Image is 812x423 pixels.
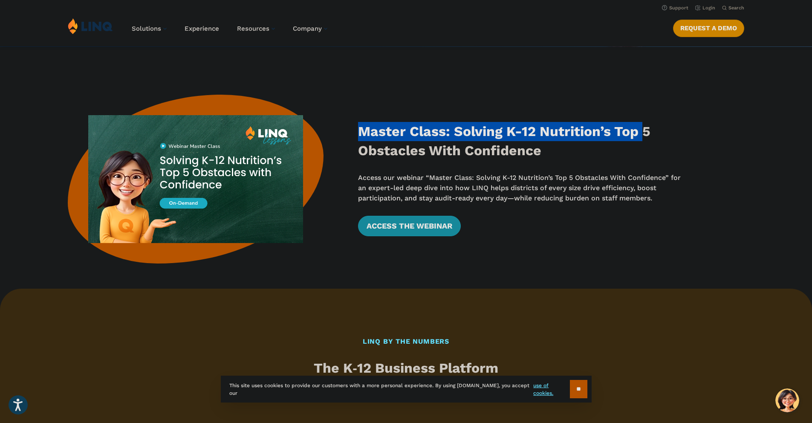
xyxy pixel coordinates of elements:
h3: Master Class: Solving K-12 Nutrition’s Top 5 Obstacles With Confidence [358,122,686,161]
span: Solutions [132,25,161,32]
span: Company [293,25,322,32]
h2: LINQ By the Numbers [68,336,744,347]
a: Company [293,25,327,32]
a: Experience [185,25,219,32]
a: Solutions [132,25,167,32]
a: Resources [237,25,275,32]
span: Resources [237,25,269,32]
a: Login [695,5,715,11]
img: LINQ | K‑12 Software [68,18,113,34]
nav: Button Navigation [673,18,744,37]
div: This site uses cookies to provide our customers with a more personal experience. By using [DOMAIN... [221,376,592,403]
a: use of cookies. [533,382,569,397]
span: Search [728,5,744,11]
p: Access our webinar “Master Class: Solving K-12 Nutrition’s Top 5 Obstacles With Confidence” for a... [358,173,686,204]
nav: Primary Navigation [132,18,327,46]
a: Access the Webinar [358,216,461,236]
a: Request a Demo [673,20,744,37]
a: Support [662,5,688,11]
h2: The K‑12 Business Platform [68,359,744,378]
button: Open Search Bar [722,5,744,11]
button: Hello, have a question? Let’s chat. [775,388,799,412]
